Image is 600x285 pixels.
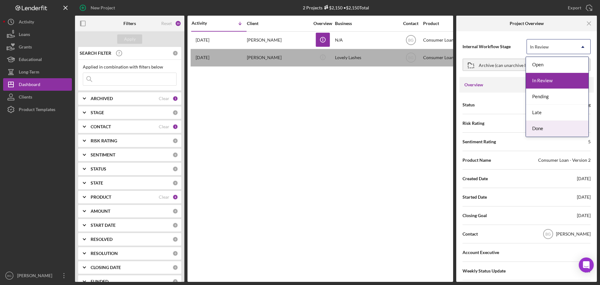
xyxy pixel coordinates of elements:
[462,176,488,182] span: Created Date
[335,32,397,48] div: N/A
[577,194,591,200] div: [DATE]
[423,49,486,66] div: Consumer Loan - Version 2
[91,138,117,143] b: RISK RATING
[562,2,597,14] button: Export
[83,64,177,69] div: Applied in combination with filters below
[19,66,39,80] div: Long-Term
[172,110,178,115] div: 0
[117,34,142,44] button: Apply
[16,269,56,283] div: [PERSON_NAME]
[247,49,309,66] div: [PERSON_NAME]
[3,78,72,91] button: Dashboard
[196,38,209,43] time: 2025-09-13 19:15
[175,20,181,27] div: 10
[526,105,588,121] div: Late
[526,121,588,137] div: Done
[526,89,588,105] div: Pending
[3,41,72,53] button: Grants
[159,96,169,101] div: Clear
[19,103,55,117] div: Product Templates
[91,279,108,284] b: FUNDED
[80,51,111,56] b: SEARCH FILTER
[124,34,136,44] div: Apply
[247,21,309,26] div: Client
[3,66,72,78] button: Long-Term
[408,56,413,60] text: BG
[91,181,103,186] b: STATE
[159,195,169,200] div: Clear
[577,176,591,182] div: [DATE]
[172,124,178,130] div: 1
[91,166,106,171] b: STATUS
[172,222,178,228] div: 0
[75,2,121,14] button: New Project
[91,152,115,157] b: SENTIMENT
[526,73,588,89] div: In Review
[247,32,309,48] div: [PERSON_NAME]
[91,96,113,101] b: ARCHIVED
[530,44,549,49] div: In Review
[91,124,111,129] b: CONTACT
[91,223,116,228] b: START DATE
[91,195,111,200] b: PRODUCT
[172,180,178,186] div: 0
[172,251,178,256] div: 0
[462,120,484,126] span: Risk Rating
[510,21,544,26] b: Project Overview
[3,53,72,66] button: Educational
[19,28,30,42] div: Loans
[311,21,334,26] div: Overview
[91,209,110,214] b: AMOUNT
[91,2,115,14] div: New Project
[423,32,486,48] div: Consumer Loan - Version 2
[91,265,121,270] b: CLOSING DATE
[464,82,483,88] h3: Overview
[172,96,178,101] div: 1
[462,59,591,71] button: Archive (can unarchive later if needed)
[408,38,413,43] text: BG
[91,251,118,256] b: RESOLUTION
[462,212,487,219] span: Closing Goal
[577,212,591,219] div: [DATE]
[159,124,169,129] div: Clear
[568,2,581,14] div: Export
[91,110,104,115] b: STAGE
[172,208,178,214] div: 0
[172,152,178,158] div: 0
[322,5,342,10] div: $2,150
[462,231,478,237] span: Contact
[545,232,551,237] text: BG
[462,194,487,200] span: Started Date
[462,43,527,50] span: Internal Workflow Stage
[19,91,32,105] div: Clients
[462,139,496,145] span: Sentiment Rating
[3,103,72,116] a: Product Templates
[3,91,72,103] button: Clients
[423,21,486,26] div: Product
[172,265,178,270] div: 0
[91,237,112,242] b: RESOLVED
[303,5,369,10] div: 2 Projects • $2,150 Total
[172,194,178,200] div: 8
[192,21,219,26] div: Activity
[556,231,591,237] div: [PERSON_NAME]
[172,138,178,144] div: 0
[526,57,588,73] div: Open
[172,279,178,284] div: 0
[172,237,178,242] div: 0
[3,28,72,41] button: Loans
[579,257,594,272] div: Open Intercom Messenger
[462,102,475,108] span: Status
[19,53,42,67] div: Educational
[161,21,172,26] div: Reset
[3,269,72,282] button: BG[PERSON_NAME]
[3,16,72,28] button: Activity
[172,166,178,172] div: 0
[196,55,209,60] time: 2025-08-08 17:06
[462,249,499,256] span: Account Executive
